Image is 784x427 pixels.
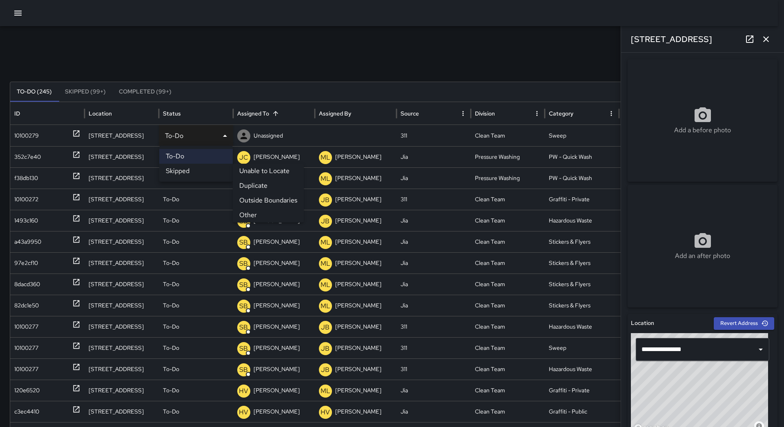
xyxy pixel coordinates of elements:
[159,149,233,164] li: To-Do
[233,164,304,178] li: Unable to Locate
[233,208,304,222] li: Other
[233,178,304,193] li: Duplicate
[159,164,233,178] li: Skipped
[233,193,304,208] li: Outside Boundaries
